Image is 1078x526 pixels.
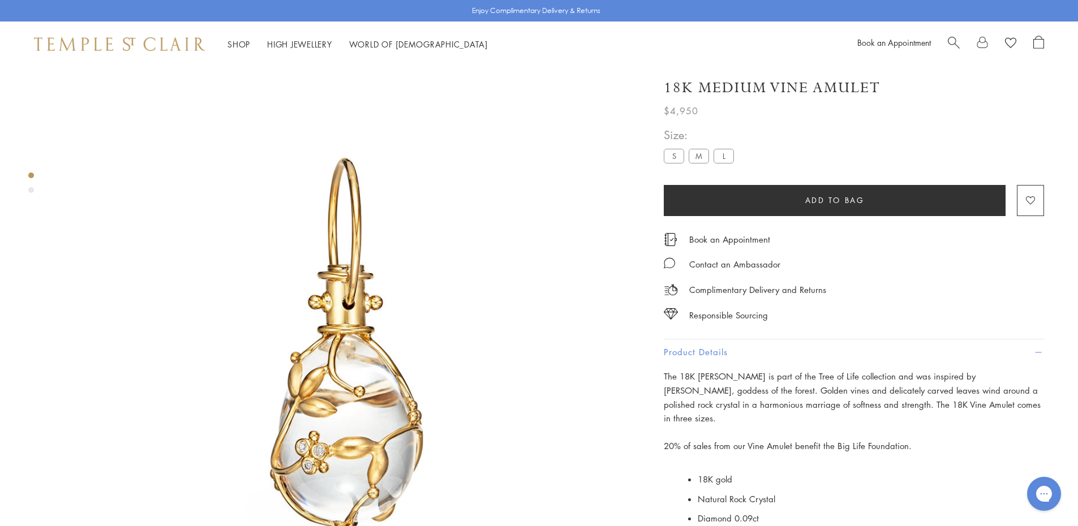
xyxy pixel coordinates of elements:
button: Product Details [664,339,1044,365]
a: Book an Appointment [689,233,770,245]
a: Search [948,36,960,53]
nav: Main navigation [227,37,488,51]
span: $4,950 [664,104,698,118]
span: The 18K [PERSON_NAME] is part of the Tree of Life collection and was inspired by [PERSON_NAME], g... [664,370,1041,424]
a: ShopShop [227,38,250,50]
label: L [714,149,734,163]
a: Book an Appointment [857,37,931,48]
img: icon_sourcing.svg [664,308,678,320]
p: Complimentary Delivery and Returns [689,283,826,297]
iframe: Gorgias live chat messenger [1021,473,1067,515]
button: Add to bag [664,185,1006,216]
img: Temple St. Clair [34,37,205,51]
span: 20% of sales from our Vine Amulet benefit the Big Life Foundation. [664,440,912,451]
a: High JewelleryHigh Jewellery [267,38,332,50]
a: World of [DEMOGRAPHIC_DATA]World of [DEMOGRAPHIC_DATA] [349,38,488,50]
img: icon_appointment.svg [664,233,677,246]
div: Contact an Ambassador [689,257,780,271]
div: Product gallery navigation [28,170,34,202]
div: Responsible Sourcing [689,308,768,322]
a: Open Shopping Bag [1033,36,1044,53]
img: MessageIcon-01_2.svg [664,257,675,269]
li: Natural Rock Crystal [698,489,1044,509]
span: Size: [664,126,738,144]
span: 18K gold [698,473,732,485]
h1: 18K Medium Vine Amulet [664,78,881,98]
label: M [689,149,709,163]
label: S [664,149,684,163]
a: View Wishlist [1005,36,1016,53]
span: Add to bag [805,194,865,206]
img: icon_delivery.svg [664,283,678,297]
p: Enjoy Complimentary Delivery & Returns [472,5,600,16]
